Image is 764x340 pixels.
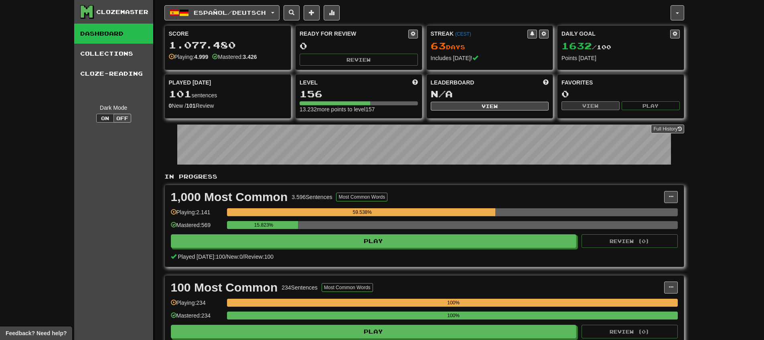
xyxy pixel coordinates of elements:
button: Search sentences [284,5,300,20]
button: More stats [324,5,340,20]
div: Daily Goal [561,30,670,38]
span: Español / Deutsch [194,9,266,16]
div: Dark Mode [80,104,147,112]
div: 1.077.480 [169,40,287,50]
span: Played [DATE]: 100 [178,253,225,260]
span: N/A [431,88,453,99]
span: 63 [431,40,446,51]
button: View [431,102,549,111]
a: Cloze-Reading [74,64,153,84]
div: Playing: 2.141 [171,208,223,221]
button: On [96,114,114,123]
button: Most Common Words [322,283,373,292]
span: New: 0 [227,253,243,260]
strong: 3.426 [243,54,257,60]
span: / 100 [561,44,611,50]
div: Score [169,30,287,38]
button: Review (0) [582,234,678,248]
a: (CEST) [455,31,471,37]
div: 0 [561,89,680,99]
div: 100% [229,299,678,307]
div: Mastered: [212,53,257,61]
div: 13.232 more points to level 157 [300,105,418,113]
div: 15.823% [229,221,298,229]
a: Collections [74,44,153,64]
div: Favorites [561,78,680,87]
a: Dashboard [74,24,153,44]
span: This week in points, UTC [543,78,549,87]
div: sentences [169,89,287,99]
div: Clozemaster [96,8,148,16]
button: Off [113,114,131,123]
div: Mastered: 569 [171,221,223,234]
strong: 0 [169,103,172,109]
div: 100 Most Common [171,282,278,294]
button: Review (0) [582,325,678,338]
strong: 4.999 [194,54,208,60]
div: Day s [431,41,549,51]
div: Mastered: 234 [171,312,223,325]
span: 1632 [561,40,592,51]
span: Level [300,78,318,87]
a: Full History [651,125,684,133]
div: 234 Sentences [282,284,318,292]
span: 101 [169,88,192,99]
div: Playing: 234 [171,299,223,312]
div: 1,000 Most Common [171,191,288,203]
span: Score more points to level up [412,78,418,87]
button: Most Common Words [336,193,387,201]
div: 59.538% [229,208,495,216]
span: Leaderboard [431,78,474,87]
strong: 101 [186,103,195,109]
div: Streak [431,30,528,38]
span: Open feedback widget [6,329,67,337]
div: 3.596 Sentences [292,193,332,201]
span: Review: 100 [244,253,274,260]
div: New / Review [169,102,287,110]
span: Played [DATE] [169,78,211,87]
button: View [561,101,620,110]
button: Review [300,54,418,66]
button: Play [171,234,577,248]
button: Play [622,101,680,110]
button: Add sentence to collection [304,5,320,20]
button: Español/Deutsch [164,5,280,20]
div: Includes [DATE]! [431,54,549,62]
div: Playing: [169,53,209,61]
span: / [225,253,227,260]
div: Points [DATE] [561,54,680,62]
div: Ready for Review [300,30,408,38]
button: Play [171,325,577,338]
div: 0 [300,41,418,51]
div: 156 [300,89,418,99]
div: 100% [229,312,678,320]
p: In Progress [164,173,684,181]
span: / [243,253,244,260]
